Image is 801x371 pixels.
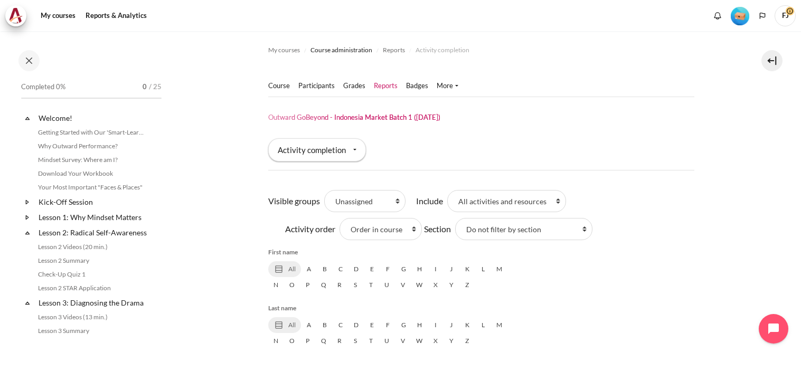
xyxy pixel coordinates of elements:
[363,333,379,349] a: T
[316,333,332,349] a: Q
[21,80,162,109] a: Completed 0% 0 / 25
[396,317,412,333] a: G
[285,223,335,235] label: Activity order
[35,325,150,337] a: Lesson 3 Summary
[268,317,301,333] a: All
[310,45,372,55] span: Course administration
[143,82,147,92] span: 0
[301,317,317,333] a: A
[35,241,150,253] a: Lesson 2 Videos (20 min.)
[284,277,300,293] a: O
[412,317,428,333] a: H
[268,45,300,55] span: My courses
[8,8,23,24] img: Architeck
[35,268,150,281] a: Check-Up Quiz 1
[35,181,150,194] a: Your Most Important "Faces & Places"
[316,277,332,293] a: Q
[406,81,428,91] a: Badges
[428,333,444,349] a: X
[268,261,301,277] a: All
[35,140,150,153] a: Why Outward Performance?
[347,333,363,349] a: S
[268,81,290,91] a: Course
[5,5,32,26] a: Architeck Architeck
[347,277,363,293] a: S
[37,5,79,26] a: My courses
[383,45,405,55] span: Reports
[268,42,474,59] nav: Navigation bar
[424,223,451,235] label: Section
[374,81,398,91] a: Reports
[317,317,333,333] a: B
[412,261,428,277] a: H
[459,277,475,293] a: Z
[22,113,33,123] span: Collapse
[268,277,284,293] a: N
[37,210,150,224] a: Lesson 1: Why Mindset Matters
[731,7,749,25] img: Level #1
[396,261,412,277] a: G
[284,333,300,349] a: O
[379,277,395,293] a: U
[428,277,444,293] a: X
[348,261,364,277] a: D
[332,333,347,349] a: R
[35,338,150,351] a: Collusion Scenario Match-Up
[428,317,444,333] a: I
[444,333,459,349] a: Y
[300,333,316,349] a: P
[755,8,770,24] button: Languages
[268,195,320,207] label: Visible groups
[22,298,33,308] span: Collapse
[491,317,507,333] a: M
[35,167,150,180] a: Download Your Workbook
[395,333,411,349] a: V
[411,333,428,349] a: W
[268,113,440,122] h1: Outward GoBeyond - Indonesia Market Batch 1 ([DATE])
[22,197,33,207] span: Expand
[268,248,694,257] h5: First name
[37,296,150,310] a: Lesson 3: Diagnosing the Drama
[416,45,469,55] span: Activity completion
[21,82,65,92] span: Completed 0%
[37,225,150,240] a: Lesson 2: Radical Self-Awareness
[444,277,459,293] a: Y
[475,317,491,333] a: L
[35,154,150,166] a: Mindset Survey: Where am I?
[332,277,347,293] a: R
[35,254,150,267] a: Lesson 2 Summary
[459,317,475,333] a: K
[35,282,150,294] a: Lesson 2 STAR Application
[149,82,162,92] span: / 25
[22,212,33,223] span: Expand
[317,261,333,277] a: B
[268,138,366,161] div: Activity completion
[444,317,459,333] a: J
[475,261,491,277] a: L
[416,195,443,207] label: Include
[300,277,316,293] a: P
[380,261,396,277] a: F
[364,317,380,333] a: E
[395,277,411,293] a: V
[333,317,348,333] a: C
[775,5,796,26] a: User menu
[727,6,753,25] a: Level #1
[459,261,475,277] a: K
[268,303,694,313] h5: Last name
[301,261,317,277] a: A
[731,6,749,25] div: Level #1
[22,227,33,238] span: Collapse
[37,111,150,125] a: Welcome!
[363,277,379,293] a: T
[775,5,796,26] span: FJ
[710,8,725,24] div: Show notification window with no new notifications
[268,44,300,56] a: My courses
[298,81,335,91] a: Participants
[379,333,395,349] a: U
[343,81,365,91] a: Grades
[411,277,428,293] a: W
[416,44,469,56] a: Activity completion
[428,261,444,277] a: I
[383,44,405,56] a: Reports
